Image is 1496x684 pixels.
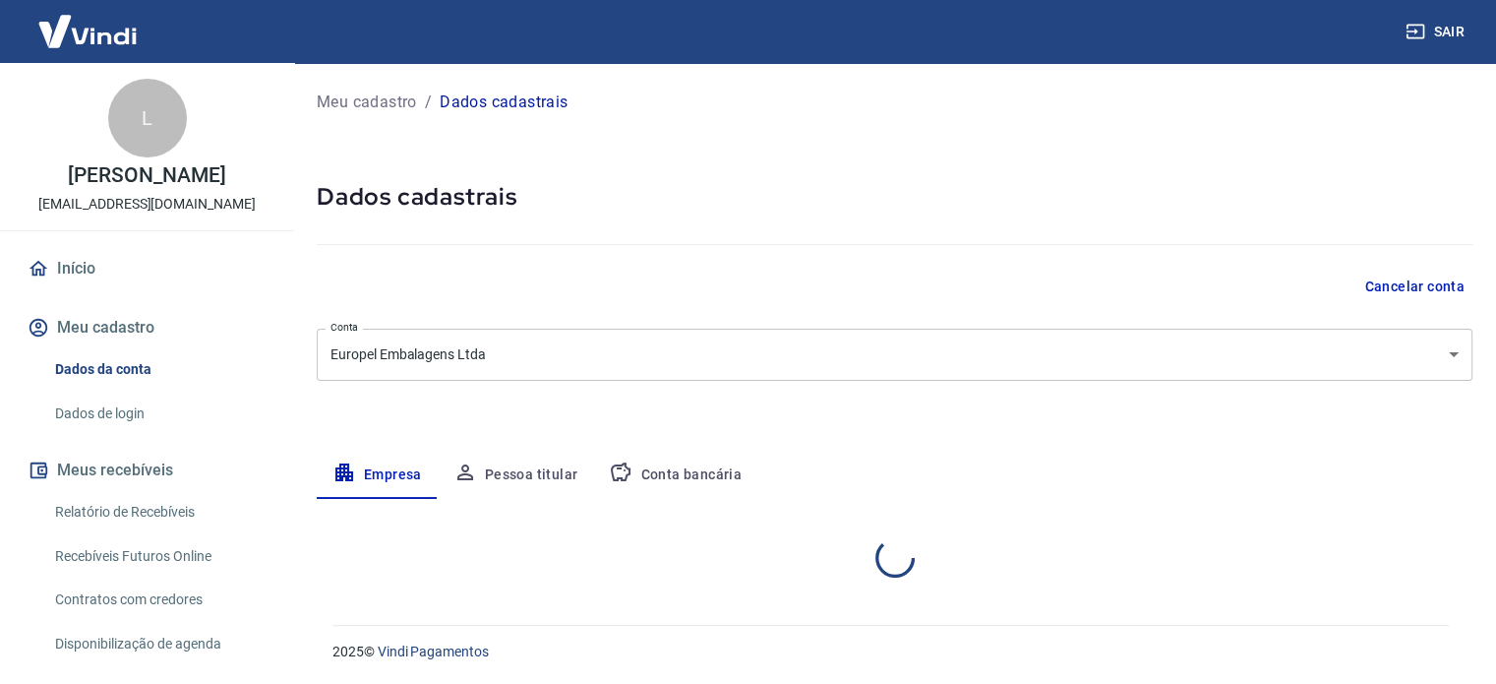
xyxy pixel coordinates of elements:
button: Meu cadastro [24,306,270,349]
button: Pessoa titular [438,452,594,499]
div: L [108,79,187,157]
div: Europel Embalagens Ltda [317,329,1472,381]
button: Meus recebíveis [24,449,270,492]
button: Empresa [317,452,438,499]
a: Dados de login [47,394,270,434]
img: Vindi [24,1,151,61]
p: [EMAIL_ADDRESS][DOMAIN_NAME] [38,194,256,215]
p: Dados cadastrais [440,91,568,114]
a: Dados da conta [47,349,270,390]
a: Recebíveis Futuros Online [47,536,270,577]
a: Disponibilização de agenda [47,624,270,664]
button: Cancelar conta [1356,269,1472,305]
a: Contratos com credores [47,580,270,620]
p: 2025 © [332,642,1449,662]
h5: Dados cadastrais [317,181,1472,213]
a: Meu cadastro [317,91,417,114]
p: / [425,91,432,114]
a: Relatório de Recebíveis [47,492,270,532]
button: Conta bancária [593,452,757,499]
label: Conta [330,320,358,335]
a: Início [24,247,270,290]
p: [PERSON_NAME] [68,165,225,186]
a: Vindi Pagamentos [378,644,489,659]
button: Sair [1402,14,1472,50]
